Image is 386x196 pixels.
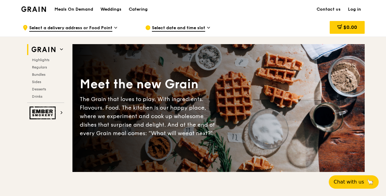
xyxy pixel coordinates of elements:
a: Catering [125,0,151,19]
div: Meet the new Grain [80,76,219,93]
a: Contact us [313,0,344,19]
button: Chat with us🦙 [329,175,379,189]
span: Desserts [32,87,46,91]
span: Select a delivery address or Food Point [29,25,112,32]
span: Drinks [32,94,42,99]
span: Bundles [32,72,45,77]
div: Weddings [100,0,121,19]
span: $0.00 [343,24,357,30]
a: Weddings [97,0,125,19]
div: The Grain that loves to play. With ingredients. Flavours. Food. The kitchen is our happy place, w... [80,95,219,138]
img: Ember Smokery web logo [30,107,58,119]
span: 🦙 [367,178,374,186]
img: Grain web logo [30,44,58,55]
h1: Meals On Demand [54,6,93,12]
div: Catering [129,0,148,19]
span: Sides [32,80,41,84]
span: Select date and time slot [152,25,205,32]
span: Highlights [32,58,49,62]
span: Chat with us [334,178,364,186]
img: Grain [21,6,46,12]
span: eat next?” [185,130,213,137]
a: Log in [344,0,365,19]
span: Regulars [32,65,47,69]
